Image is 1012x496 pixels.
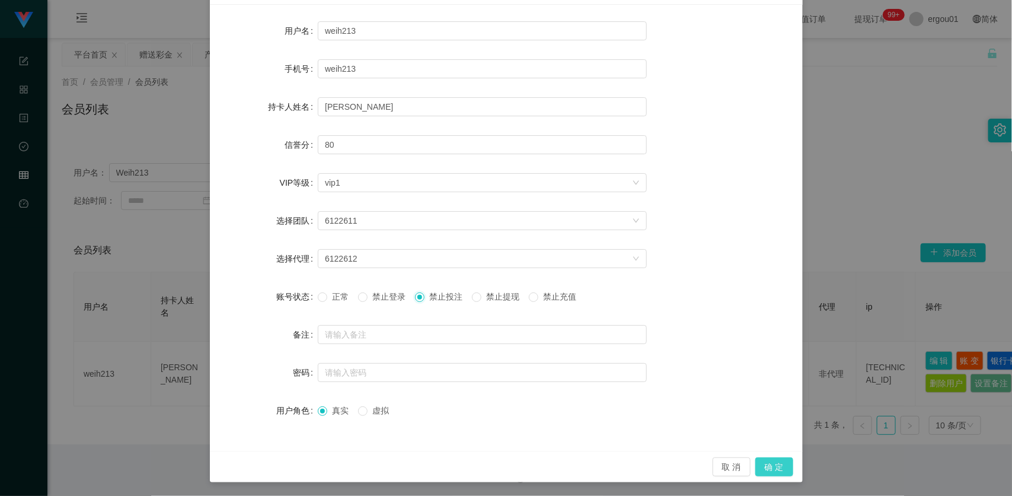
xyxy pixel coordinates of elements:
label: 选择代理： [276,254,318,263]
span: 禁止充值 [538,292,581,301]
span: 正常 [327,292,353,301]
span: 禁止提现 [481,292,524,301]
i: 图标: down [633,217,640,225]
input: 请输入密码 [318,363,647,382]
label: 持卡人姓名： [268,102,318,112]
label: 密码： [293,368,318,377]
i: 图标: down [633,255,640,263]
input: 请输入用户名 [318,21,647,40]
label: 备注： [293,330,318,339]
span: 禁止投注 [424,292,467,301]
label: 手机号： [285,64,318,74]
div: 6122611 [325,212,357,230]
span: 虚拟 [368,406,394,415]
input: 请输入信誉分 [318,135,647,154]
button: 确 定 [755,457,793,476]
label: 用户名： [285,26,318,36]
span: 禁止登录 [368,292,410,301]
label: 选择团队： [276,216,318,225]
span: 真实 [327,406,353,415]
div: vip1 [325,174,340,192]
input: 请输入持卡人姓名 [318,97,647,116]
label: 信誉分： [285,140,318,150]
input: 请输入手机号 [318,59,647,78]
input: 请输入备注 [318,325,647,344]
label: VIP等级： [280,178,318,187]
label: 用户角色： [276,406,318,415]
label: 账号状态： [276,292,318,301]
button: 取 消 [713,457,751,476]
div: 6122612 [325,250,357,268]
i: 图标: down [633,179,640,187]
